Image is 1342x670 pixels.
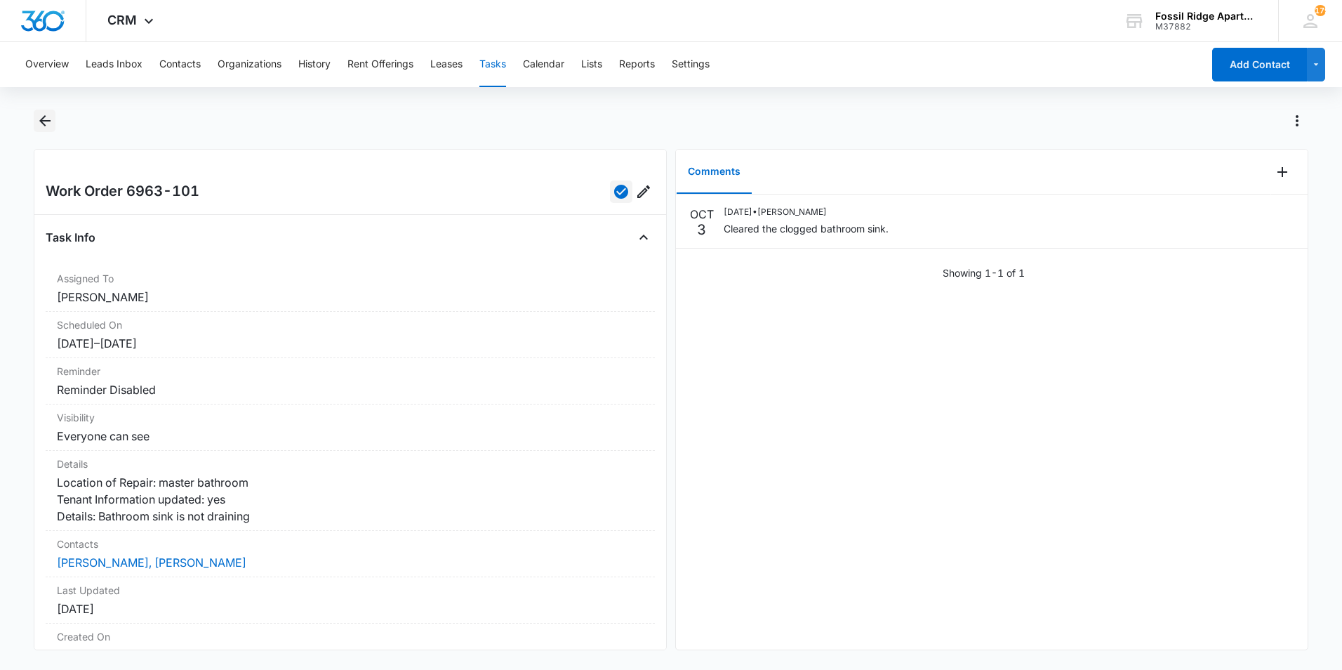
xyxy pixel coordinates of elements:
[57,381,644,398] dd: Reminder Disabled
[57,600,644,617] dd: [DATE]
[46,405,655,451] div: VisibilityEveryone can see
[57,537,644,551] dt: Contacts
[46,265,655,312] div: Assigned To[PERSON_NAME]
[57,556,246,570] a: [PERSON_NAME], [PERSON_NAME]
[523,42,564,87] button: Calendar
[46,358,655,405] div: ReminderReminder Disabled
[57,317,644,332] dt: Scheduled On
[57,474,644,525] dd: Location of Repair: master bathroom Tenant Information updated: yes Details: Bathroom sink is not...
[25,42,69,87] button: Overview
[1286,110,1308,132] button: Actions
[57,289,644,306] dd: [PERSON_NAME]
[479,42,506,87] button: Tasks
[46,531,655,577] div: Contacts[PERSON_NAME], [PERSON_NAME]
[690,206,714,223] p: OCT
[1155,11,1258,22] div: account name
[298,42,331,87] button: History
[57,271,644,286] dt: Assigned To
[46,451,655,531] div: DetailsLocation of Repair: master bathroom Tenant Information updated: yes Details: Bathroom sink...
[46,577,655,624] div: Last Updated[DATE]
[57,364,644,379] dt: Reminder
[632,180,655,203] button: Edit
[724,206,889,218] p: [DATE] • [PERSON_NAME]
[724,221,889,236] p: Cleared the clogged bathroom sink.
[57,410,644,425] dt: Visibility
[218,42,281,87] button: Organizations
[86,42,142,87] button: Leads Inbox
[107,13,137,27] span: CRM
[34,110,55,132] button: Back
[1271,161,1294,183] button: Add Comment
[46,180,199,203] h2: Work Order 6963-101
[57,456,644,471] dt: Details
[1315,5,1326,16] div: notifications count
[57,428,644,445] dd: Everyone can see
[347,42,413,87] button: Rent Offerings
[1212,48,1307,81] button: Add Contact
[619,42,655,87] button: Reports
[697,223,706,237] p: 3
[943,265,1025,280] p: Showing 1-1 of 1
[430,42,463,87] button: Leases
[581,42,602,87] button: Lists
[46,312,655,358] div: Scheduled On[DATE]–[DATE]
[672,42,710,87] button: Settings
[57,335,644,352] dd: [DATE] – [DATE]
[632,226,655,249] button: Close
[159,42,201,87] button: Contacts
[1155,22,1258,32] div: account id
[57,629,644,644] dt: Created On
[677,150,752,194] button: Comments
[57,583,644,598] dt: Last Updated
[46,624,655,670] div: Created On[DATE]
[57,647,644,664] dd: [DATE]
[1315,5,1326,16] span: 179
[46,229,95,246] h4: Task Info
